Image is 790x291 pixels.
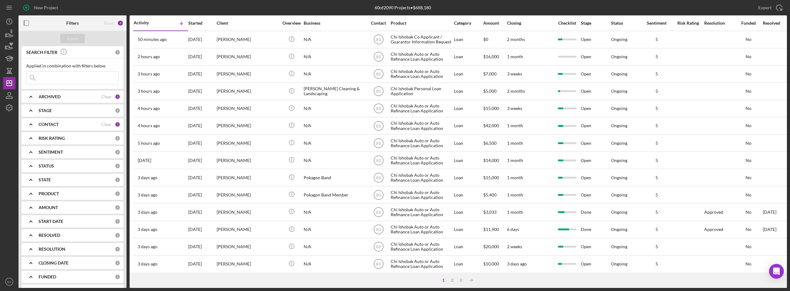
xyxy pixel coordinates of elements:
[704,21,734,26] div: Resolution
[391,31,452,48] div: Chi Ishobak Co Applicant / Guarantor Information Request
[758,2,771,14] div: Export
[673,21,704,26] div: Risk Rating
[581,152,610,168] div: Open
[734,261,762,266] div: No
[581,187,610,203] div: Open
[188,187,216,203] div: [DATE]
[483,169,506,186] div: $15,000
[39,191,59,196] b: PRODUCT
[581,256,610,272] div: Open
[138,192,157,197] time: 2025-08-22 20:47
[483,31,506,48] div: $0
[304,239,365,255] div: N/A
[304,31,365,48] div: N/A
[641,123,672,128] div: 5
[704,210,723,215] div: Approved
[375,5,431,10] div: 60 of 2090 Projects • $688,180
[115,135,120,141] div: 0
[734,210,762,215] div: No
[217,21,278,26] div: Client
[483,49,506,65] div: $16,000
[304,135,365,151] div: N/A
[641,141,672,146] div: 5
[138,175,157,180] time: 2025-08-22 23:00
[391,152,452,168] div: Chi Ishobak Auto or Auto Refinance Loan Application
[581,66,610,82] div: Open
[454,187,483,203] div: Loan
[115,274,120,280] div: 0
[115,122,120,127] div: 1
[188,118,216,134] div: [DATE]
[581,100,610,117] div: Open
[188,239,216,255] div: [DATE]
[454,221,483,238] div: Loan
[26,50,57,55] b: SEARCH FILTER
[367,21,390,26] div: Contact
[217,49,278,65] div: [PERSON_NAME]
[304,100,365,117] div: N/A
[391,204,452,220] div: Chi Ishobak Auto or Auto Refinance Loan Application
[391,100,452,117] div: Chi Ishobak Auto or Auto Refinance Loan Application
[115,205,120,210] div: 0
[391,135,452,151] div: Chi Ishobak Auto or Auto Refinance Loan Application
[391,256,452,272] div: Chi Ishobak Auto or Auto Refinance Loan Application
[138,71,160,76] time: 2025-08-25 15:34
[217,204,278,220] div: [PERSON_NAME]
[611,123,627,128] div: Ongoing
[39,136,65,141] b: RISK RATING
[376,193,381,197] text: BS
[217,31,278,48] div: [PERSON_NAME]
[117,20,123,26] div: 2
[376,107,381,111] text: BS
[611,54,627,59] div: Ongoing
[138,54,160,59] time: 2025-08-25 16:11
[138,244,157,249] time: 2025-08-22 18:48
[188,100,216,117] div: [DATE]
[217,239,278,255] div: [PERSON_NAME]
[769,264,784,279] div: Open Intercom Messenger
[39,205,58,210] b: AMOUNT
[611,106,627,111] div: Ongoing
[641,175,672,180] div: 5
[188,152,216,168] div: [DATE]
[611,244,627,249] div: Ongoing
[611,227,627,232] div: Ongoing
[376,124,381,128] text: BS
[39,274,56,279] b: FUNDED
[641,89,672,94] div: 5
[611,261,627,266] div: Ongoing
[101,94,112,99] div: Clear
[217,66,278,82] div: [PERSON_NAME]
[188,21,216,26] div: Started
[483,152,506,168] div: $14,000
[439,278,448,283] div: 1
[115,163,120,169] div: 0
[507,192,523,197] time: 1 month
[581,21,610,26] div: Stage
[641,106,672,111] div: 5
[217,256,278,272] div: [PERSON_NAME]
[115,232,120,238] div: 0
[217,152,278,168] div: [PERSON_NAME]
[39,247,65,252] b: RESOLUTION
[611,158,627,163] div: Ongoing
[188,135,216,151] div: [DATE]
[115,191,120,196] div: 0
[483,187,506,203] div: $5,400
[611,210,627,215] div: Ongoing
[39,177,51,182] b: STATE
[704,227,723,232] div: Approved
[734,106,762,111] div: No
[554,21,580,26] div: Checklist
[734,89,762,94] div: No
[641,227,672,232] div: 5
[115,219,120,224] div: 0
[581,221,610,238] div: Done
[304,118,365,134] div: N/A
[483,100,506,117] div: $15,000
[641,71,672,76] div: 5
[734,158,762,163] div: No
[611,175,627,180] div: Ongoing
[188,204,216,220] div: [DATE]
[581,169,610,186] div: Open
